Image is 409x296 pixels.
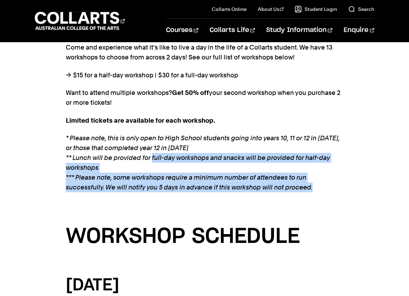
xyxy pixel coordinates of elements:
[66,43,344,62] p: Come and experience what it's like to live a day in the life of a Collarts student. We have 13 wo...
[266,19,332,42] a: Study Information
[172,89,209,96] strong: Get 50% off
[258,6,284,13] a: About Us
[66,88,344,108] p: Want to attend multiple workshops? your second workshop when you purchase 2 or more tickets!
[212,6,247,13] a: Collarts Online
[66,117,215,124] strong: Limited tickets are available for each workshop.
[210,19,255,42] a: Collarts Life
[66,223,344,251] h2: WORKSHOP SCHEDULE
[295,6,337,13] a: Student Login
[66,174,313,191] em: *** Please note, some workshops require a minimum number of attendees to run successfully. We wil...
[66,134,340,152] em: * Please note, this is only open to High School students going into years 10, 11 or 12 in [DATE],...
[348,6,374,13] a: Search
[166,19,198,42] a: Courses
[344,19,374,42] a: Enquire
[35,11,125,31] div: Go to homepage
[66,154,330,171] em: ** Lunch will be provided for full-day workshops and snacks will be provided for half-day workshops
[66,70,344,80] p: → $15 for a half-day workshop | $30 for a full-day workshop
